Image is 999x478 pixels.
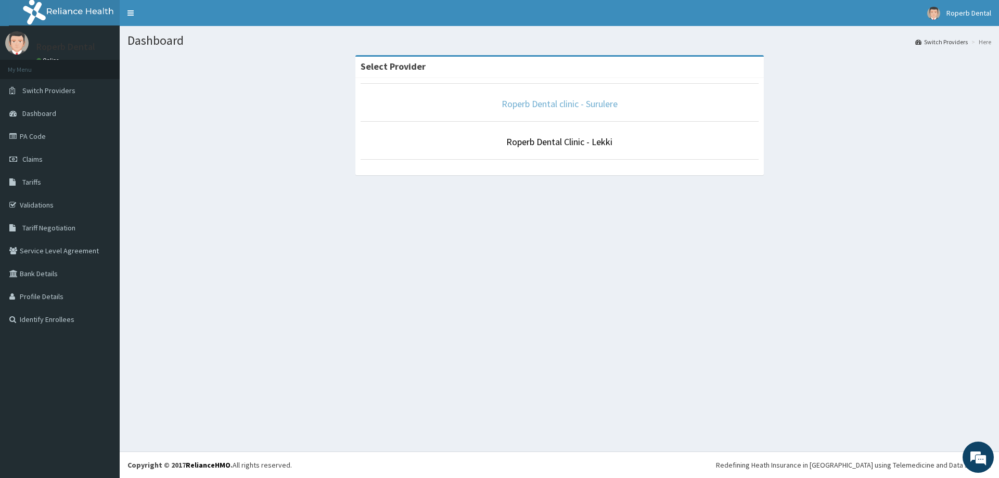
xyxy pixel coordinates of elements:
[36,42,95,51] p: Roperb Dental
[361,60,426,72] strong: Select Provider
[22,86,75,95] span: Switch Providers
[127,34,991,47] h1: Dashboard
[716,460,991,470] div: Redefining Heath Insurance in [GEOGRAPHIC_DATA] using Telemedicine and Data Science!
[186,460,230,470] a: RelianceHMO
[506,136,612,148] a: Roperb Dental Clinic - Lekki
[22,154,43,164] span: Claims
[915,37,968,46] a: Switch Providers
[969,37,991,46] li: Here
[5,31,29,55] img: User Image
[502,98,618,110] a: Roperb Dental clinic - Surulere
[22,223,75,232] span: Tariff Negotiation
[22,109,56,118] span: Dashboard
[127,460,233,470] strong: Copyright © 2017 .
[22,177,41,187] span: Tariffs
[120,451,999,478] footer: All rights reserved.
[36,57,61,64] a: Online
[927,7,940,20] img: User Image
[946,8,991,18] span: Roperb Dental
